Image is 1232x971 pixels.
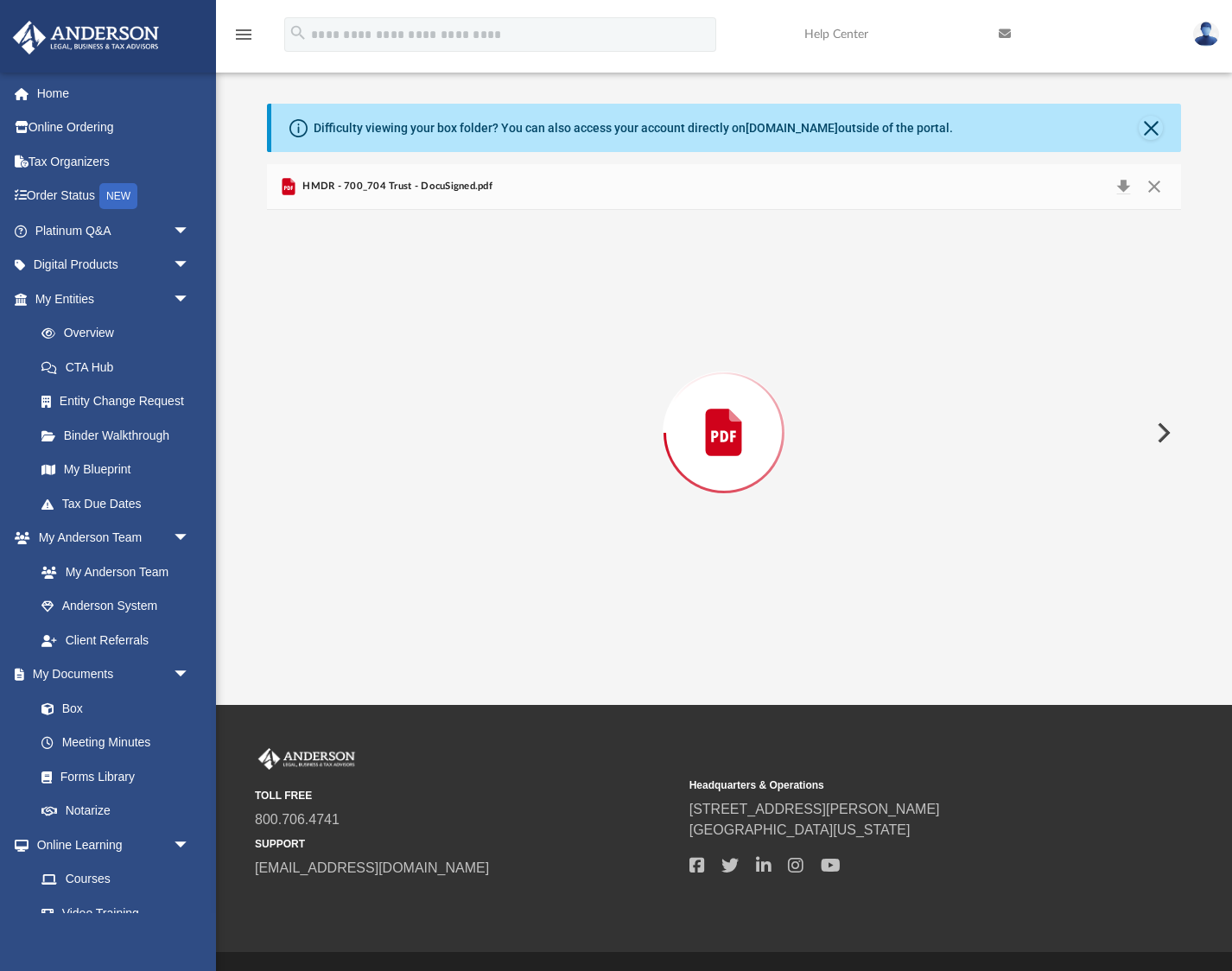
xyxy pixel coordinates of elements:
[173,282,207,317] span: arrow_drop_down
[1143,409,1181,457] button: Next File
[1193,22,1219,47] img: User Pic
[24,555,199,589] a: My Anderson Team
[24,862,207,897] a: Courses
[255,836,677,852] small: SUPPORT
[746,121,838,135] a: [DOMAIN_NAME]
[12,111,216,145] a: Online Ordering
[12,657,207,692] a: My Documentsarrow_drop_down
[24,896,199,930] a: Video Training
[24,794,207,828] a: Notarize
[255,788,677,803] small: TOLL FREE
[299,179,492,194] span: HMDR - 700_704 Trust - DocuSigned.pdf
[12,179,216,214] a: Order StatusNEW
[24,589,207,624] a: Anderson System
[1139,175,1170,199] button: Close
[12,248,216,282] a: Digital Productsarrow_drop_down
[173,521,207,556] span: arrow_drop_down
[233,33,254,45] a: menu
[24,486,216,521] a: Tax Due Dates
[12,213,216,248] a: Platinum Q&Aarrow_drop_down
[24,418,216,453] a: Binder Walkthrough
[173,657,207,693] span: arrow_drop_down
[255,860,489,875] a: [EMAIL_ADDRESS][DOMAIN_NAME]
[173,828,207,863] span: arrow_drop_down
[1139,116,1163,140] button: Close
[689,802,940,816] a: [STREET_ADDRESS][PERSON_NAME]
[24,384,216,419] a: Entity Change Request
[1108,175,1139,199] button: Download
[689,822,911,837] a: [GEOGRAPHIC_DATA][US_STATE]
[12,144,216,179] a: Tax Organizers
[233,24,254,45] i: menu
[267,164,1181,656] div: Preview
[289,23,308,42] i: search
[12,521,207,555] a: My Anderson Teamarrow_drop_down
[255,748,359,771] img: Anderson Advisors Platinum Portal
[24,691,199,726] a: Box
[24,350,216,384] a: CTA Hub
[173,213,207,249] span: arrow_drop_down
[173,248,207,283] span: arrow_drop_down
[12,76,216,111] a: Home
[24,453,207,487] a: My Blueprint
[12,282,216,316] a: My Entitiesarrow_drop_down
[8,21,164,54] img: Anderson Advisors Platinum Portal
[12,828,207,862] a: Online Learningarrow_drop_down
[24,316,216,351] a: Overview
[255,812,340,827] a: 800.706.4741
[689,777,1112,793] small: Headquarters & Operations
[314,119,953,137] div: Difficulty viewing your box folder? You can also access your account directly on outside of the p...
[24,623,207,657] a: Client Referrals
[24,726,207,760] a: Meeting Minutes
[99,183,137,209] div: NEW
[24,759,199,794] a: Forms Library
